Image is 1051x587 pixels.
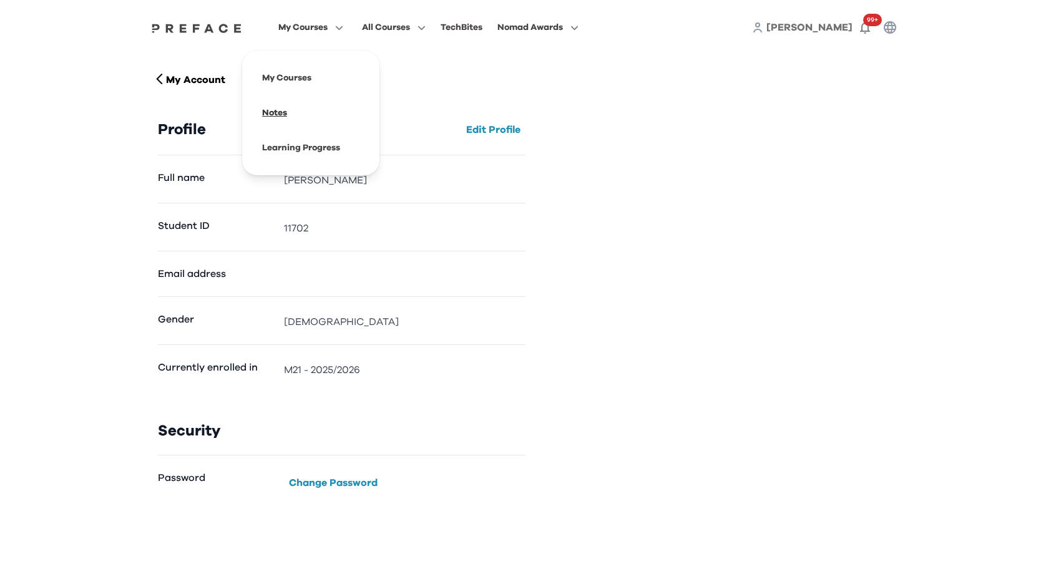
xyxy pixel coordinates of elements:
p: My Account [166,72,225,87]
button: 99+ [853,15,877,40]
span: 99+ [863,14,882,26]
dd: [DEMOGRAPHIC_DATA] [284,314,525,329]
a: Preface Logo [149,22,245,32]
span: My Courses [278,20,328,35]
span: [PERSON_NAME] [766,22,853,32]
dt: Currently enrolled in [158,360,274,377]
button: All Courses [358,19,429,36]
h3: Security [158,422,525,440]
img: Preface Logo [149,23,245,33]
div: TechBites [441,20,482,35]
button: My Account [148,70,230,90]
button: My Courses [275,19,347,36]
span: All Courses [362,20,410,35]
dt: Full name [158,170,274,188]
dt: Gender [158,312,274,329]
dt: Password [158,470,274,493]
dt: Student ID [158,218,274,236]
a: My Courses [262,74,311,82]
dt: Email address [158,266,274,281]
a: Notes [262,109,287,117]
a: [PERSON_NAME] [766,20,853,35]
h3: Profile [158,121,206,138]
button: Edit Profile [461,120,525,140]
button: Change Password [284,473,383,493]
a: Learning Progress [262,143,340,152]
button: Nomad Awards [494,19,582,36]
dd: 11702 [284,221,525,236]
dd: M21 - 2025/2026 [284,362,525,377]
span: Nomad Awards [497,20,563,35]
dd: [PERSON_NAME] [284,173,525,188]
